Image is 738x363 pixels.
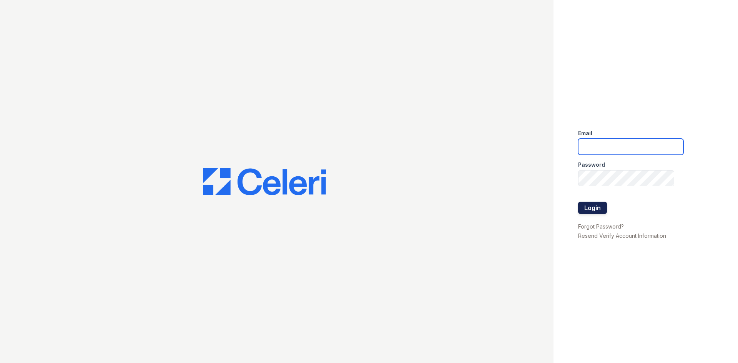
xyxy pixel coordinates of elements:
[578,232,666,239] a: Resend Verify Account Information
[578,223,624,230] a: Forgot Password?
[578,202,607,214] button: Login
[578,129,592,137] label: Email
[578,161,605,169] label: Password
[203,168,326,196] img: CE_Logo_Blue-a8612792a0a2168367f1c8372b55b34899dd931a85d93a1a3d3e32e68fde9ad4.png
